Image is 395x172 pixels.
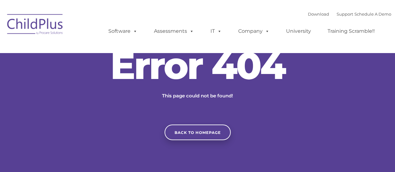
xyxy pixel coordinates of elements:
a: Support [337,12,353,17]
a: Training Scramble!! [321,25,381,37]
a: Download [308,12,329,17]
a: Software [102,25,144,37]
img: ChildPlus by Procare Solutions [4,10,67,41]
a: University [280,25,317,37]
a: Schedule A Demo [354,12,391,17]
a: Assessments [148,25,200,37]
font: | [308,12,391,17]
a: Company [232,25,276,37]
h2: Error 404 [104,47,291,84]
a: IT [204,25,228,37]
a: Back to homepage [165,125,231,140]
p: This page could not be found! [132,92,263,100]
